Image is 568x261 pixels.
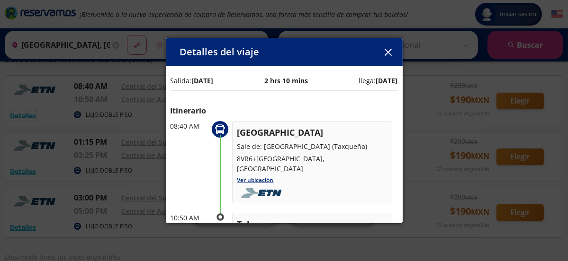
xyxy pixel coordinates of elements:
[264,76,308,86] p: 2 hrs 10 mins
[237,188,288,198] img: foobar2.png
[359,76,398,86] p: llega:
[171,105,398,116] p: Itinerario
[171,213,208,223] p: 10:50 AM
[237,218,387,231] p: Toluca
[376,76,398,85] b: [DATE]
[171,76,214,86] p: Salida:
[192,76,214,85] b: [DATE]
[237,126,387,139] p: [GEOGRAPHIC_DATA]
[180,45,260,59] p: Detalles del viaje
[171,121,208,131] p: 08:40 AM
[237,154,387,174] p: 8VR6+[GEOGRAPHIC_DATA], [GEOGRAPHIC_DATA]
[237,176,274,184] a: Ver ubicación
[237,141,387,151] p: Sale de: [GEOGRAPHIC_DATA] (Taxqueña)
